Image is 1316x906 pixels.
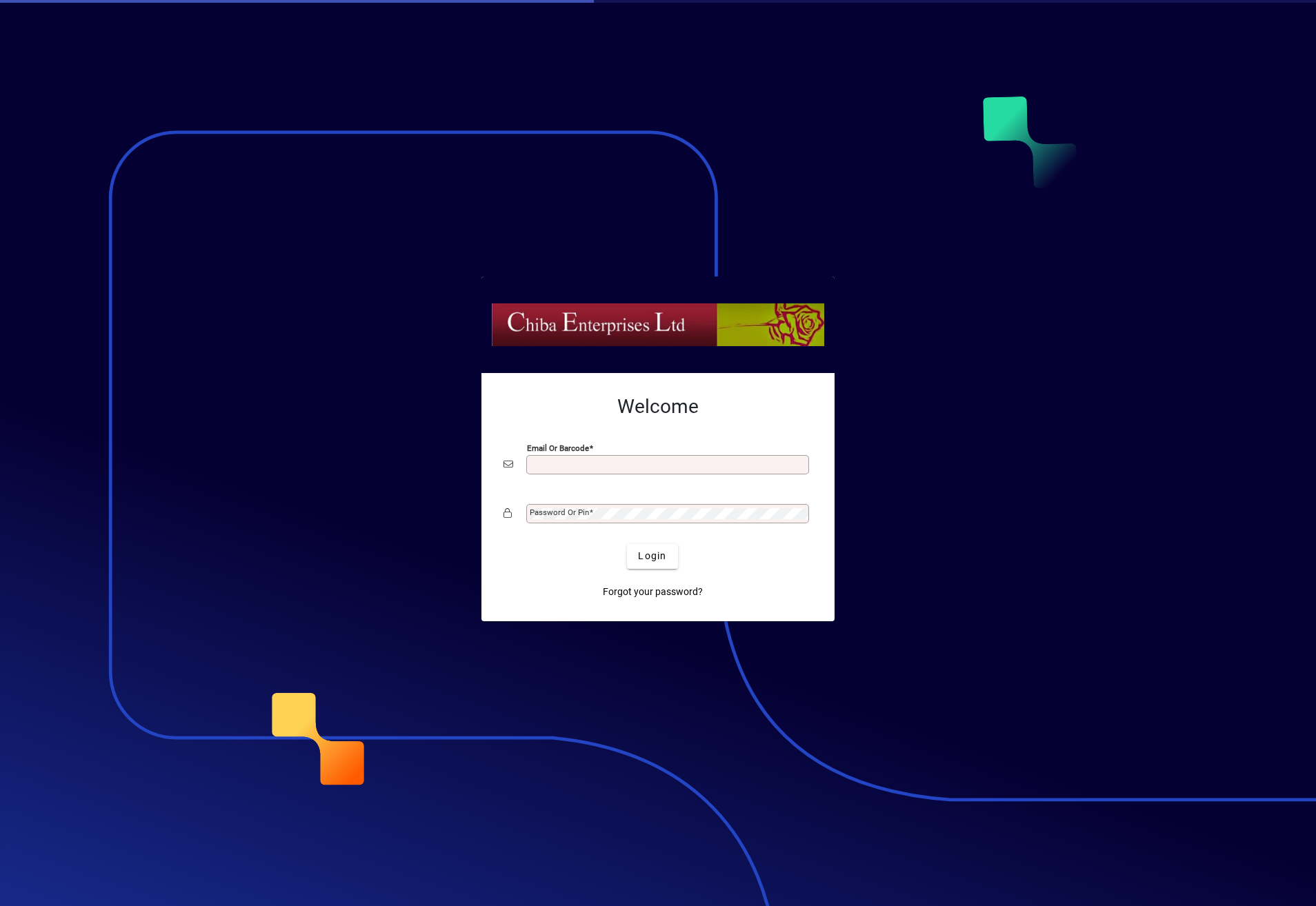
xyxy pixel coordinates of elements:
a: Forgot your password? [597,580,708,605]
button: Login [627,544,677,569]
mat-label: Email or Barcode [527,443,589,452]
span: Forgot your password? [603,585,703,599]
mat-label: Password or Pin [530,507,589,517]
h2: Welcome [504,395,812,419]
span: Login [638,549,666,563]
